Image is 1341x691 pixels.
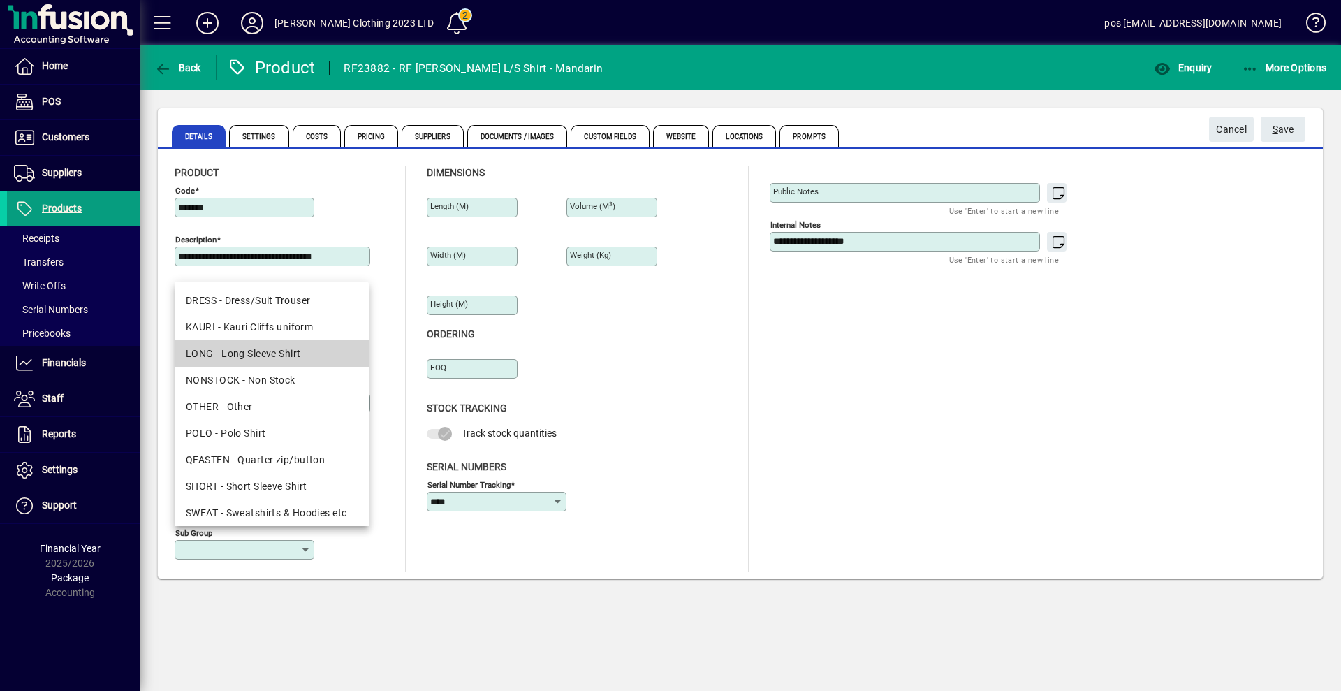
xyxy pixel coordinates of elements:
div: SHORT - Short Sleeve Shirt [186,479,358,494]
mat-option: DRESS - Dress/Suit Trouser [175,287,369,314]
span: Enquiry [1154,62,1212,73]
a: Financials [7,346,140,381]
span: Serial Numbers [427,461,506,472]
a: Serial Numbers [7,298,140,321]
a: Pricebooks [7,321,140,345]
span: ave [1273,118,1294,141]
span: Write Offs [14,280,66,291]
a: Suppliers [7,156,140,191]
sup: 3 [609,201,613,208]
a: Transfers [7,250,140,274]
a: Support [7,488,140,523]
span: Home [42,60,68,71]
div: POLO - Polo Shirt [186,426,358,441]
span: Product [175,167,219,178]
mat-label: Weight (Kg) [570,250,611,260]
a: Knowledge Base [1296,3,1324,48]
div: [PERSON_NAME] Clothing 2023 LTD [274,12,434,34]
mat-option: LONG - Long Sleeve Shirt [175,340,369,367]
button: Back [151,55,205,80]
span: Transfers [14,256,64,268]
span: More Options [1242,62,1327,73]
a: POS [7,85,140,119]
button: Cancel [1209,117,1254,142]
mat-label: Internal Notes [770,220,821,230]
a: Reports [7,417,140,452]
span: Details [172,125,226,147]
span: Customers [42,131,89,143]
span: Support [42,500,77,511]
span: Financials [42,357,86,368]
span: Cancel [1216,118,1247,141]
span: Website [653,125,710,147]
mat-option: POLO - Polo Shirt [175,420,369,446]
mat-label: Width (m) [430,250,466,260]
span: Financial Year [40,543,101,554]
span: Dimensions [427,167,485,178]
mat-label: EOQ [430,363,446,372]
div: RF23882 - RF [PERSON_NAME] L/S Shirt - Mandarin [344,57,603,80]
span: Products [42,203,82,214]
a: Receipts [7,226,140,250]
mat-hint: Use 'Enter' to start a new line [949,203,1059,219]
span: Suppliers [42,167,82,178]
span: Locations [712,125,776,147]
div: pos [EMAIL_ADDRESS][DOMAIN_NAME] [1104,12,1282,34]
a: Write Offs [7,274,140,298]
mat-label: Sub group [175,528,212,538]
mat-label: Public Notes [773,187,819,196]
span: Settings [42,464,78,475]
mat-label: Length (m) [430,201,469,211]
div: QFASTEN - Quarter zip/button [186,453,358,467]
span: Pricebooks [14,328,71,339]
span: Costs [293,125,342,147]
mat-option: SWEAT - Sweatshirts & Hoodies etc [175,500,369,526]
button: Enquiry [1150,55,1215,80]
span: Receipts [14,233,59,244]
span: Package [51,572,89,583]
span: Staff [42,393,64,404]
div: LONG - Long Sleeve Shirt [186,347,358,361]
mat-hint: Use 'Enter' to start a new line [949,252,1059,268]
mat-option: KAURI - Kauri Cliffs uniform [175,314,369,340]
span: Back [154,62,201,73]
div: DRESS - Dress/Suit Trouser [186,293,358,308]
span: Custom Fields [571,125,649,147]
a: Staff [7,381,140,416]
mat-option: OTHER - Other [175,393,369,420]
span: Ordering [427,328,475,340]
span: Serial Numbers [14,304,88,315]
span: Suppliers [402,125,464,147]
div: OTHER - Other [186,400,358,414]
span: Documents / Images [467,125,568,147]
app-page-header-button: Back [140,55,217,80]
mat-label: Height (m) [430,299,468,309]
div: SWEAT - Sweatshirts & Hoodies etc [186,506,358,521]
span: Settings [229,125,289,147]
span: Track stock quantities [462,428,557,439]
mat-option: SHORT - Short Sleeve Shirt [175,473,369,500]
div: Product [227,57,316,79]
span: Pricing [344,125,398,147]
button: Save [1261,117,1305,142]
span: Reports [42,428,76,439]
span: Stock Tracking [427,402,507,414]
button: More Options [1238,55,1331,80]
span: POS [42,96,61,107]
div: NONSTOCK - Non Stock [186,373,358,388]
a: Settings [7,453,140,488]
mat-label: Serial Number tracking [427,479,511,489]
div: KAURI - Kauri Cliffs uniform [186,320,358,335]
mat-option: NONSTOCK - Non Stock [175,367,369,393]
mat-label: Volume (m ) [570,201,615,211]
span: S [1273,124,1278,135]
button: Add [185,10,230,36]
a: Customers [7,120,140,155]
mat-option: QFASTEN - Quarter zip/button [175,446,369,473]
mat-label: Description [175,235,217,245]
button: Profile [230,10,274,36]
a: Home [7,49,140,84]
span: Prompts [779,125,839,147]
mat-label: Code [175,186,195,196]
